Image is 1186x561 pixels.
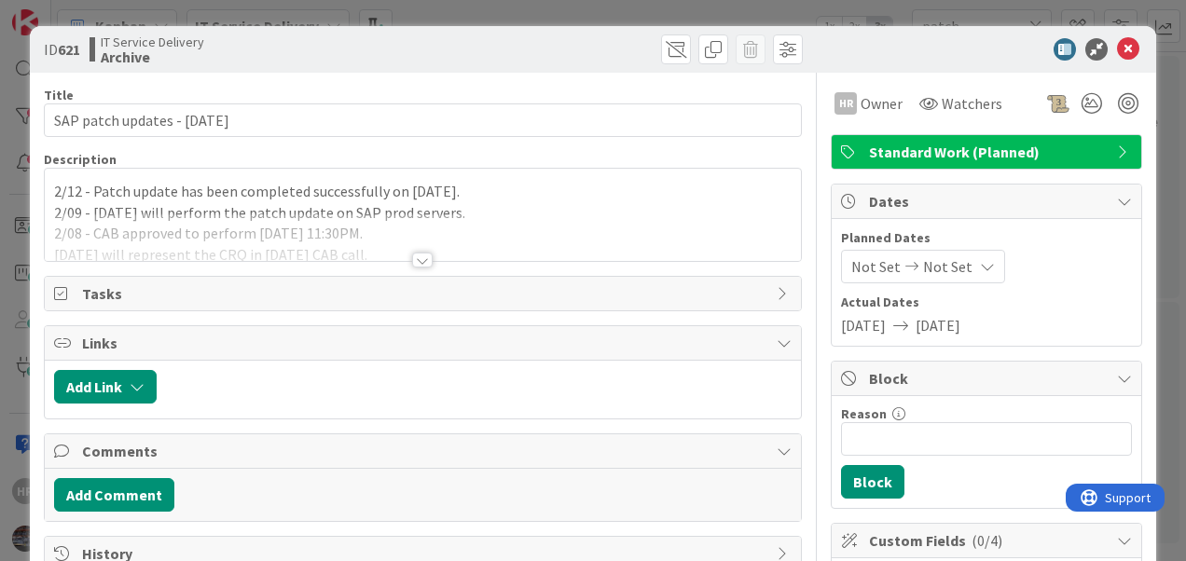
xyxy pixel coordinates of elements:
[869,190,1108,212] span: Dates
[972,531,1002,550] span: ( 0/4 )
[841,314,886,336] span: [DATE]
[923,255,972,278] span: Not Set
[44,103,802,137] input: type card name here...
[54,181,792,202] p: 2/12 - Patch update has been completed successfully on [DATE].
[869,529,1108,552] span: Custom Fields
[869,367,1108,390] span: Block
[44,151,117,168] span: Description
[54,370,157,404] button: Add Link
[54,478,174,512] button: Add Comment
[841,465,904,499] button: Block
[54,202,792,224] p: 2/09 - [DATE] will perform the patch update on SAP prod servers.
[101,49,204,64] b: Archive
[82,332,767,354] span: Links
[916,314,960,336] span: [DATE]
[39,3,85,25] span: Support
[861,92,903,115] span: Owner
[841,405,887,422] label: Reason
[851,255,901,278] span: Not Set
[82,440,767,462] span: Comments
[841,228,1132,248] span: Planned Dates
[841,293,1132,312] span: Actual Dates
[82,282,767,305] span: Tasks
[869,141,1108,163] span: Standard Work (Planned)
[942,92,1002,115] span: Watchers
[44,38,80,61] span: ID
[44,87,74,103] label: Title
[101,34,204,49] span: IT Service Delivery
[58,40,80,59] b: 621
[834,92,857,115] div: HR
